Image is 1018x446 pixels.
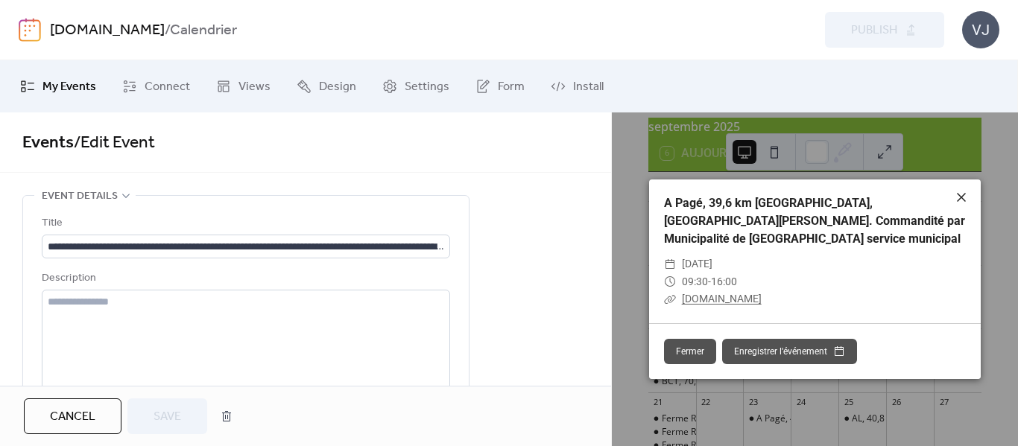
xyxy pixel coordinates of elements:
span: - [708,275,711,287]
b: Calendrier [170,16,237,45]
a: Install [540,66,615,106]
span: 09:30 [682,275,708,287]
span: Settings [405,78,449,96]
a: Views [205,66,282,106]
img: logo [19,18,41,42]
a: Form [464,66,536,106]
div: ​ [664,255,676,273]
span: My Events [42,78,96,96]
span: Design [319,78,356,96]
button: Enregistrer l'événement [722,339,857,364]
a: Connect [111,66,201,106]
span: Form [498,78,525,96]
a: A Pagé, 39,6 km [GEOGRAPHIC_DATA], [GEOGRAPHIC_DATA][PERSON_NAME]. Commandité par Municipalité de... [664,196,965,246]
a: Settings [371,66,461,106]
span: Connect [145,78,190,96]
a: [DOMAIN_NAME] [682,293,762,305]
b: / [165,16,170,45]
a: Design [285,66,367,106]
button: Fermer [664,339,716,364]
div: ​ [664,273,676,291]
div: VJ [962,11,999,48]
span: Event details [42,188,118,206]
div: ​ [664,290,676,308]
a: [DOMAIN_NAME] [50,16,165,45]
span: Cancel [50,408,95,426]
div: Title [42,214,447,232]
div: Description [42,270,447,287]
span: Views [238,78,271,96]
span: Install [573,78,604,96]
button: Cancel [24,398,121,434]
a: Events [22,127,74,159]
span: 16:00 [711,275,737,287]
span: [DATE] [682,255,712,273]
span: / Edit Event [74,127,155,159]
a: My Events [9,66,107,106]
